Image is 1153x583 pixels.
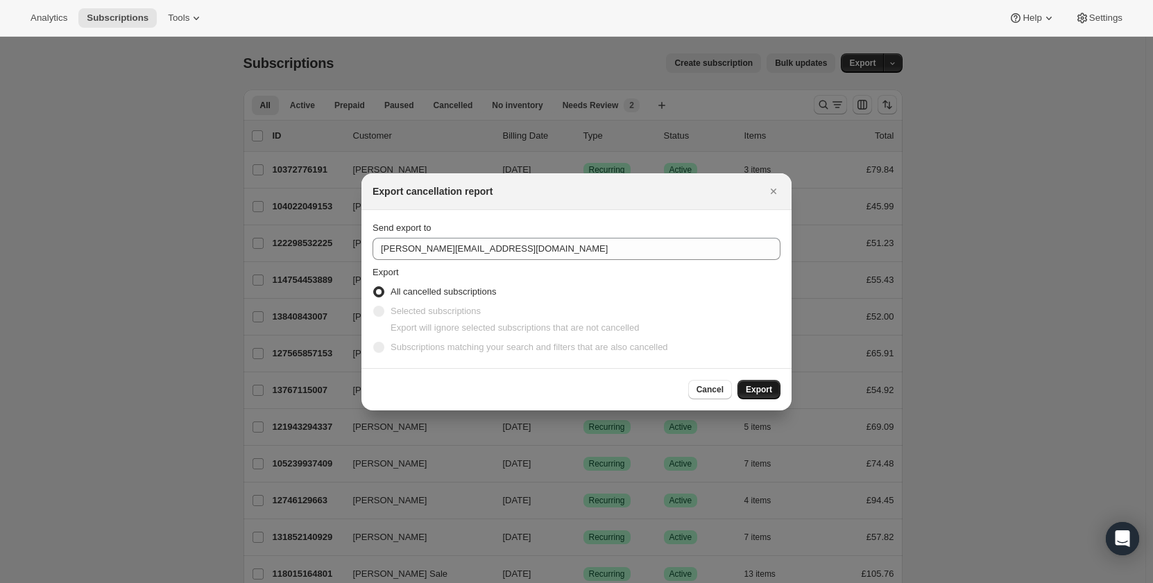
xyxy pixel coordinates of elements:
h2: Export cancellation report [373,184,493,198]
span: Help [1023,12,1041,24]
span: Analytics [31,12,67,24]
button: Settings [1067,8,1131,28]
span: Subscriptions [87,12,148,24]
span: Selected subscriptions [391,306,481,316]
span: Cancel [697,384,724,395]
button: Close [764,182,783,201]
span: Export [373,267,399,277]
button: Analytics [22,8,76,28]
button: Tools [160,8,212,28]
button: Export [737,380,780,399]
button: Subscriptions [78,8,157,28]
span: All cancelled subscriptions [391,286,496,297]
span: Subscriptions matching your search and filters that are also cancelled [391,342,668,352]
div: Open Intercom Messenger [1106,522,1139,555]
span: Settings [1089,12,1122,24]
button: Cancel [688,380,732,399]
span: Tools [168,12,189,24]
span: Send export to [373,223,432,233]
span: Export [746,384,772,395]
button: Help [1000,8,1064,28]
span: Export will ignore selected subscriptions that are not cancelled [391,322,639,333]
